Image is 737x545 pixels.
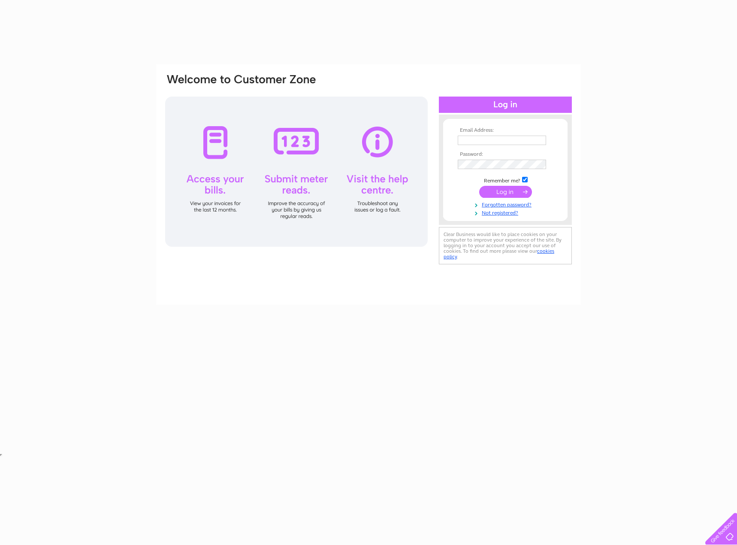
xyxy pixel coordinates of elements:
th: Password: [456,151,555,157]
a: Not registered? [458,208,555,216]
td: Remember me? [456,176,555,184]
th: Email Address: [456,127,555,133]
div: Clear Business would like to place cookies on your computer to improve your experience of the sit... [439,227,572,264]
a: cookies policy [444,248,554,260]
input: Submit [479,186,532,198]
a: Forgotten password? [458,200,555,208]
